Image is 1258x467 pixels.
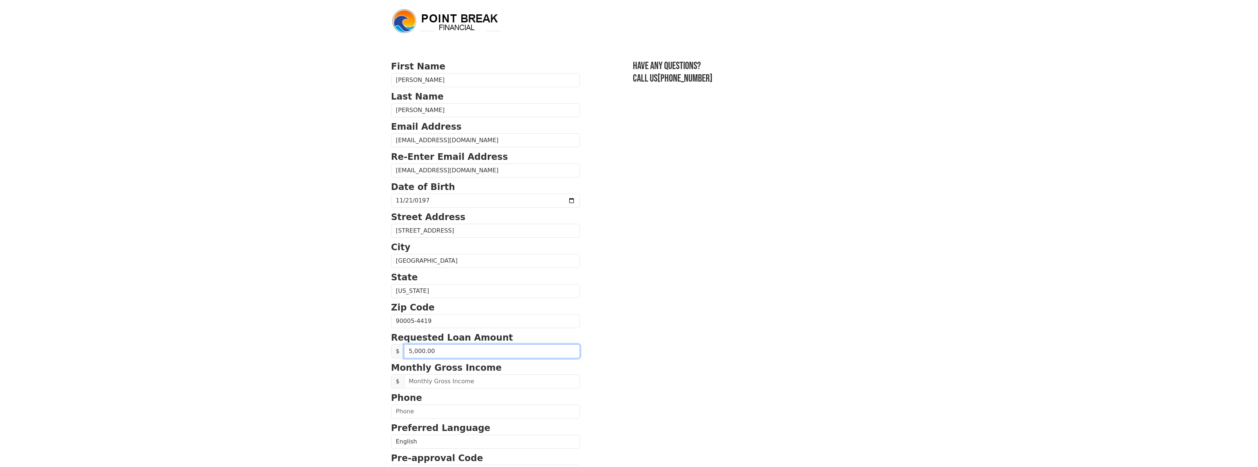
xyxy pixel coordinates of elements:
input: Monthly Gross Income [404,374,580,388]
input: Zip Code [391,314,580,328]
span: $ [391,344,404,358]
input: City [391,254,580,268]
input: First Name [391,73,580,87]
strong: City [391,242,411,252]
img: logo.png [391,8,501,35]
strong: Pre-approval Code [391,453,483,463]
h3: Have any questions? [633,60,867,72]
input: Email Address [391,133,580,147]
strong: Email Address [391,122,462,132]
strong: Street Address [391,212,466,222]
h3: Call us [633,72,867,85]
strong: Re-Enter Email Address [391,152,508,162]
strong: Phone [391,393,422,403]
strong: Date of Birth [391,182,455,192]
input: Street Address [391,224,580,238]
strong: First Name [391,61,446,72]
a: [PHONE_NUMBER] [657,72,713,85]
strong: Last Name [391,91,444,102]
strong: Preferred Language [391,423,490,433]
strong: Requested Loan Amount [391,333,513,343]
input: Requested Loan Amount [404,344,580,358]
p: Monthly Gross Income [391,361,580,374]
input: Phone [391,405,580,418]
span: $ [391,374,404,388]
strong: Zip Code [391,302,435,313]
input: Last Name [391,103,580,117]
input: Re-Enter Email Address [391,164,580,177]
strong: State [391,272,418,283]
